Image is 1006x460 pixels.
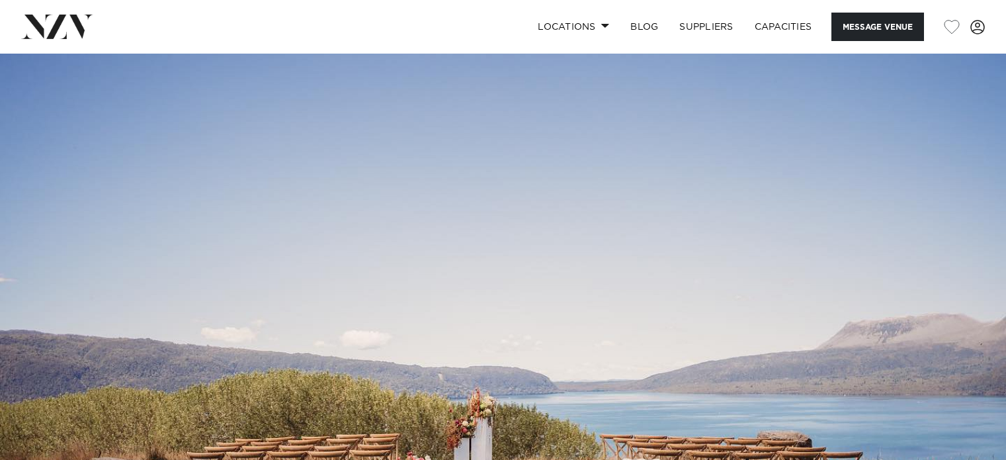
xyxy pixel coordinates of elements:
button: Message Venue [831,13,924,41]
a: BLOG [620,13,669,41]
img: nzv-logo.png [21,15,93,38]
a: Capacities [744,13,823,41]
a: SUPPLIERS [669,13,743,41]
a: Locations [527,13,620,41]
